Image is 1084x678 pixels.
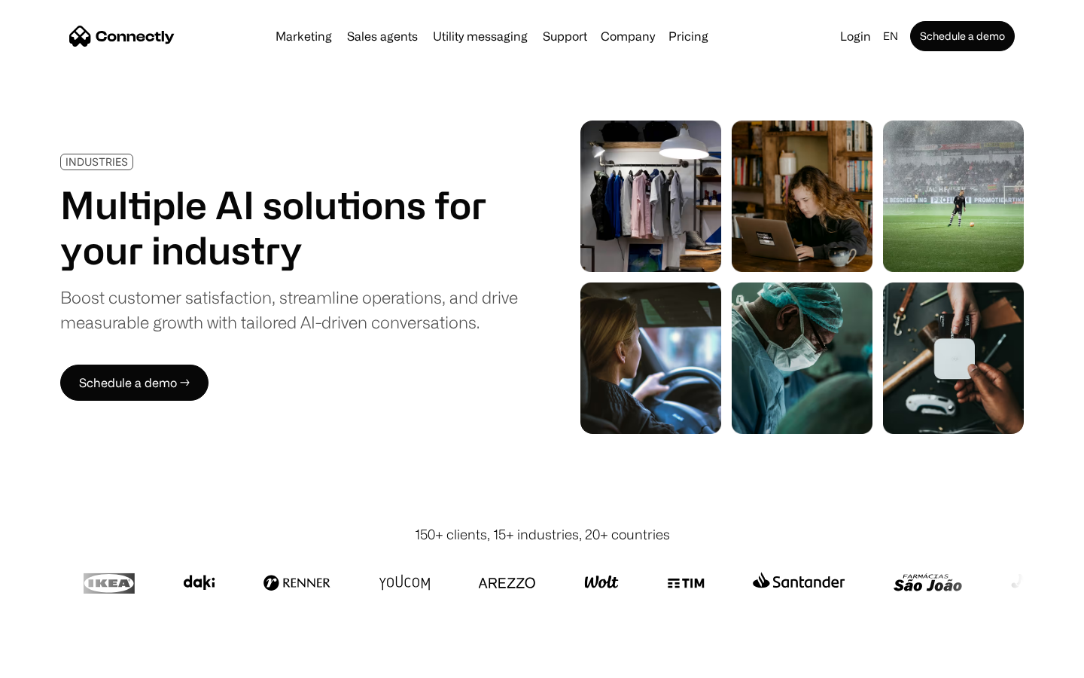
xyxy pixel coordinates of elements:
div: 150+ clients, 15+ industries, 20+ countries [415,524,670,545]
div: INDUSTRIES [65,156,128,167]
div: Boost customer satisfaction, streamline operations, and drive measurable growth with tailored AI-... [60,285,518,334]
a: Schedule a demo [910,21,1015,51]
a: Login [834,26,877,47]
a: home [69,25,175,47]
ul: Language list [30,652,90,673]
a: Sales agents [341,30,424,42]
div: en [877,26,907,47]
a: Schedule a demo → [60,365,209,401]
div: Company [596,26,659,47]
a: Utility messaging [427,30,534,42]
a: Marketing [269,30,338,42]
h1: Multiple AI solutions for your industry [60,182,518,273]
a: Pricing [662,30,714,42]
a: Support [537,30,593,42]
aside: Language selected: English [15,650,90,673]
div: en [883,26,898,47]
div: Company [601,26,655,47]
